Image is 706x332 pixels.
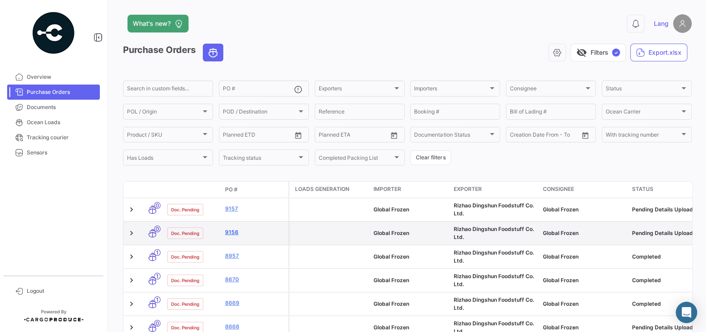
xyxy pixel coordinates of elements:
a: Sensors [7,145,100,160]
span: Global Frozen [374,300,409,307]
span: Documents [27,103,96,111]
span: Ocean Carrier [606,110,680,116]
a: 8670 [225,275,285,283]
a: Tracking courier [7,130,100,145]
span: Doc. Pending [171,324,199,331]
a: Documents [7,100,100,115]
button: Ocean [203,44,223,61]
span: Global Frozen [543,253,579,260]
span: Doc. Pending [171,277,199,284]
a: 8668 [225,323,285,331]
span: Overview [27,73,96,81]
a: Ocean Loads [7,115,100,130]
div: Abrir Intercom Messenger [676,302,697,323]
img: placeholder-user.png [673,14,692,33]
button: Open calendar [291,129,305,142]
span: 1 [154,296,160,303]
a: Overview [7,69,100,85]
span: What's new? [133,19,171,28]
span: Doc. Pending [171,206,199,213]
a: Expand/Collapse Row [127,229,136,238]
span: Tracking courier [27,134,96,142]
span: Global Frozen [543,230,579,236]
span: Loads generation [295,185,349,193]
span: 0 [154,226,160,232]
a: 9156 [225,228,285,236]
span: PO # [225,186,238,194]
button: What's new? [127,15,189,32]
datatable-header-cell: Exporter [450,182,539,198]
span: ✓ [612,49,620,57]
a: 9157 [225,205,285,213]
datatable-header-cell: Doc. Status [164,186,222,193]
span: Completed Packing List [319,156,393,162]
span: Importers [414,87,488,93]
span: 1 [154,249,160,256]
a: Expand/Collapse Row [127,300,136,308]
span: Rizhao Dingshun Foodstuff Co. Ltd. [454,273,534,287]
span: Global Frozen [543,206,579,213]
span: Global Frozen [374,324,409,331]
h3: Purchase Orders [123,44,226,61]
span: Tracking status [223,156,297,162]
span: Doc. Pending [171,253,199,260]
span: Global Frozen [543,324,579,331]
span: Rizhao Dingshun Foodstuff Co. Ltd. [454,296,534,311]
button: visibility_offFilters✓ [571,44,626,61]
span: 1 [154,273,160,279]
span: Has Loads [127,156,201,162]
span: Global Frozen [543,277,579,283]
datatable-header-cell: Loads generation [290,182,370,198]
a: 8669 [225,299,285,307]
input: To [337,133,370,139]
span: Exporters [319,87,393,93]
span: Consignee [510,87,584,93]
span: Doc. Pending [171,230,199,237]
span: Purchase Orders [27,88,96,96]
span: 0 [154,202,160,209]
button: Open calendar [579,129,592,142]
span: Logout [27,287,96,295]
span: Doc. Pending [171,300,199,308]
span: Product / SKU [127,133,201,139]
input: From [223,133,235,139]
datatable-header-cell: Transport mode [141,186,164,193]
datatable-header-cell: PO # [222,182,288,197]
span: Exporter [454,185,482,193]
input: To [529,133,561,139]
span: Global Frozen [543,300,579,307]
input: From [510,133,522,139]
button: Open calendar [387,129,401,142]
a: Expand/Collapse Row [127,252,136,261]
span: Global Frozen [374,206,409,213]
a: Expand/Collapse Row [127,323,136,332]
span: Sensors [27,149,96,157]
span: Documentation Status [414,133,488,139]
a: 8957 [225,252,285,260]
datatable-header-cell: Importer [370,182,450,198]
span: POL / Origin [127,110,201,116]
span: Rizhao Dingshun Foodstuff Co. Ltd. [454,226,534,240]
span: 0 [154,320,160,327]
a: Purchase Orders [7,85,100,100]
span: Global Frozen [374,253,409,260]
span: Rizhao Dingshun Foodstuff Co. Ltd. [454,249,534,264]
span: With tracking number [606,133,680,139]
span: Lang [654,19,669,28]
input: From [319,133,331,139]
span: Rizhao Dingshun Foodstuff Co. Ltd. [454,202,534,217]
span: Importer [374,185,401,193]
datatable-header-cell: Consignee [539,182,628,198]
span: visibility_off [576,47,587,58]
span: Global Frozen [374,277,409,283]
input: To [242,133,274,139]
span: Status [606,87,680,93]
span: Ocean Loads [27,118,96,126]
button: Export.xlsx [630,44,687,61]
span: POD / Destination [223,110,297,116]
img: powered-by.png [31,11,76,55]
span: Status [632,185,653,193]
a: Expand/Collapse Row [127,276,136,285]
span: Global Frozen [374,230,409,236]
button: Clear filters [410,150,451,165]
